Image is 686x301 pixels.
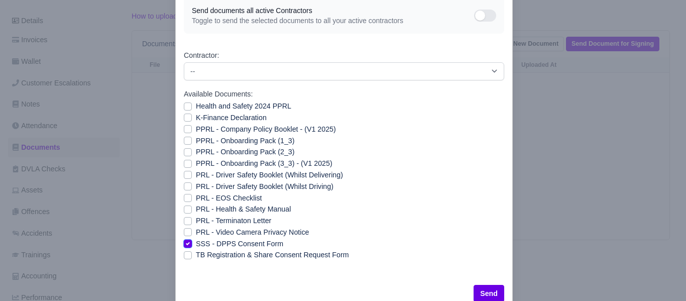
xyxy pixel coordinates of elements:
label: PRL - Video Camera Privacy Notice [196,227,309,238]
label: PPRL - Onboarding Pack (2_3) [196,146,294,158]
label: PPRL - Onboarding Pack (1_3) [196,135,294,147]
span: Toggle to send the selected documents to all your active contractors [192,16,474,26]
label: K-Finance Declaration [196,112,267,124]
label: ТB Registration & Share Consent Request Form [196,249,349,261]
label: PPRL - Company Policy Booklet - (V1 2025) [196,124,336,135]
label: PRL - Driver Safety Booklet (Whilst Delivering) [196,169,343,181]
label: PRL - Driver Safety Booklet (Whilst Driving) [196,181,333,192]
iframe: Chat Widget [636,253,686,301]
span: Send documents all active Contractors [192,6,474,16]
label: PPRL - Onboarding Pack (3_3) - (V1 2025) [196,158,332,169]
label: PRL - Terminaton Letter [196,215,271,227]
label: Health and Safety 2024 PPRL [196,101,291,112]
label: Available Documents: [184,88,253,100]
label: PRL - Health & Safety Manual [196,204,291,215]
label: SSS - DPPS Consent Form [196,238,283,250]
label: Contractor: [184,50,219,61]
label: PRL - EOS Checklist [196,192,262,204]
